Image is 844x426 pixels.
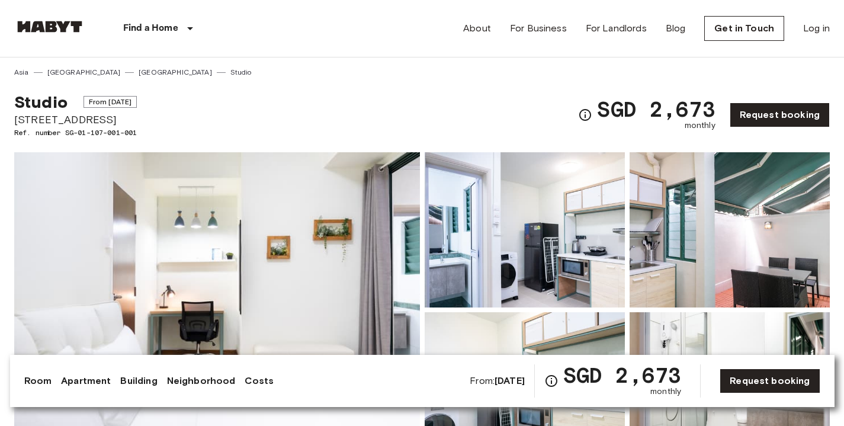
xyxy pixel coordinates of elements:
svg: Check cost overview for full price breakdown. Please note that discounts apply to new joiners onl... [578,108,592,122]
a: [GEOGRAPHIC_DATA] [47,67,121,78]
a: Studio [230,67,252,78]
b: [DATE] [495,375,525,386]
svg: Check cost overview for full price breakdown. Please note that discounts apply to new joiners onl... [544,374,559,388]
a: For Business [510,21,567,36]
a: Asia [14,67,29,78]
a: [GEOGRAPHIC_DATA] [139,67,212,78]
a: Apartment [61,374,111,388]
a: Costs [245,374,274,388]
a: Building [120,374,157,388]
span: SGD 2,673 [563,364,681,386]
a: Room [24,374,52,388]
span: [STREET_ADDRESS] [14,112,137,127]
a: Request booking [730,103,830,127]
span: monthly [650,386,681,398]
a: Get in Touch [704,16,784,41]
a: Request booking [720,369,820,393]
span: Studio [14,92,68,112]
span: From: [470,374,525,387]
img: Habyt [14,21,85,33]
a: For Landlords [586,21,647,36]
img: Picture of unit SG-01-107-001-001 [630,152,830,308]
img: Picture of unit SG-01-107-001-001 [425,152,625,308]
a: Log in [803,21,830,36]
p: Find a Home [123,21,178,36]
span: Ref. number SG-01-107-001-001 [14,127,137,138]
span: monthly [685,120,715,132]
a: Neighborhood [167,374,236,388]
a: About [463,21,491,36]
span: SGD 2,673 [597,98,715,120]
span: From [DATE] [84,96,137,108]
a: Blog [666,21,686,36]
